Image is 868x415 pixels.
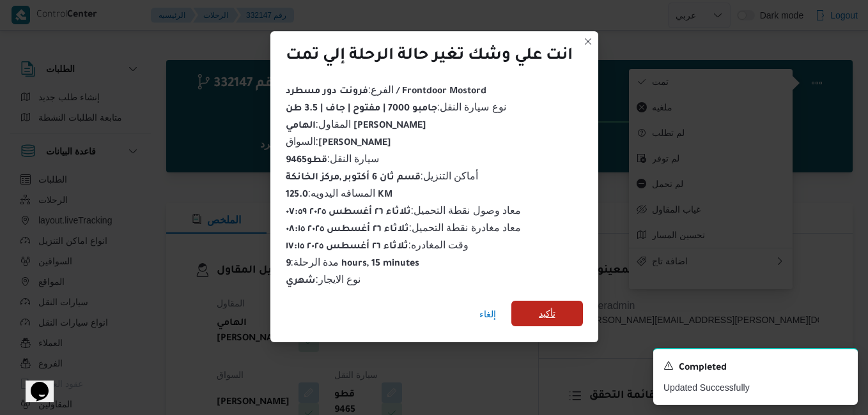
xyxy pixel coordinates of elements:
[286,156,327,166] b: قطو9465
[286,102,506,112] span: نوع سيارة النقل :
[286,173,421,183] b: قسم ثان 6 أكتوبر ,مركز الخانكة
[286,104,437,114] b: جامبو 7000 | مفتوح | جاف | 3.5 طن
[286,259,420,269] b: 9 hours, 15 minutes
[286,188,393,199] span: المسافه اليدويه :
[286,205,522,216] span: معاد وصول نقطة التحميل :
[286,47,573,67] div: انت علي وشك تغير حالة الرحلة إلي تمت
[286,239,469,250] span: وقت المغادره :
[286,225,409,235] b: ثلاثاء ٢٦ أغسطس ٢٠٢٥ ٠٨:١٥
[318,139,391,149] b: [PERSON_NAME]
[663,359,848,376] div: Notification
[286,121,426,132] b: الهامي [PERSON_NAME]
[539,306,555,321] span: تأكيد
[286,242,408,252] b: ثلاثاء ٢٦ أغسطس ٢٠٢٥ ١٧:١٥
[679,361,727,376] span: Completed
[286,136,391,147] span: السواق :
[286,87,486,97] b: فرونت دور مسطرد / Frontdoor Mostord
[286,222,522,233] span: معاد مغادرة نقطة التحميل :
[286,257,420,268] span: مدة الرحلة :
[286,170,479,181] span: أماكن التنزيل :
[286,84,486,95] span: الفرع :
[286,190,393,200] b: 125.0 KM
[286,207,411,218] b: ثلاثاء ٢٦ أغسطس ٢٠٢٥ ٠٧:٥٩
[286,276,316,287] b: شهري
[286,153,380,164] span: سيارة النقل :
[511,301,583,326] button: تأكيد
[286,119,426,130] span: المقاول :
[474,301,501,327] button: إلغاء
[13,364,54,402] iframe: chat widget
[479,306,496,322] span: إلغاء
[663,381,848,395] p: Updated Successfully
[286,274,361,285] span: نوع الايجار :
[580,34,596,49] button: Closes this modal window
